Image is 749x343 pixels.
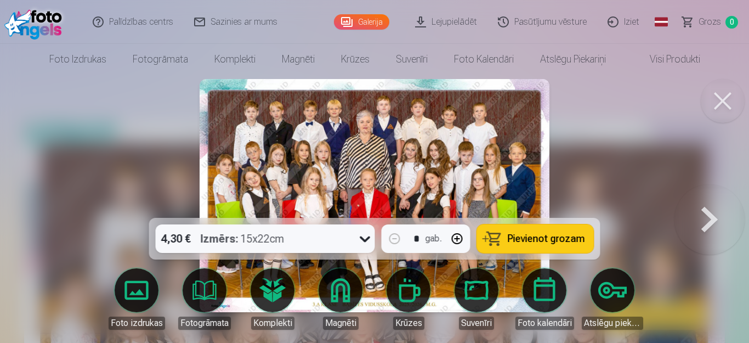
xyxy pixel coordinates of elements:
span: Grozs [699,15,721,29]
div: 4,30 € [156,224,196,253]
a: Fotogrāmata [120,44,201,75]
a: Foto kalendāri [514,268,575,330]
div: 15x22cm [201,224,285,253]
a: Fotogrāmata [174,268,235,330]
a: Foto kalendāri [441,44,527,75]
div: Suvenīri [459,317,494,330]
a: Suvenīri [383,44,441,75]
a: Atslēgu piekariņi [527,44,619,75]
div: Fotogrāmata [178,317,231,330]
div: Krūzes [393,317,424,330]
a: Komplekti [242,268,303,330]
span: 0 [725,16,738,29]
a: Galerija [334,14,389,30]
img: /fa1 [4,4,67,40]
a: Foto izdrukas [36,44,120,75]
div: gab. [425,232,442,245]
div: Foto kalendāri [515,317,574,330]
a: Krūzes [378,268,439,330]
div: Atslēgu piekariņi [582,317,643,330]
div: Foto izdrukas [109,317,165,330]
div: Komplekti [251,317,294,330]
a: Atslēgu piekariņi [582,268,643,330]
div: Magnēti [323,317,359,330]
button: Pievienot grozam [477,224,594,253]
strong: Izmērs : [201,231,239,246]
a: Suvenīri [446,268,507,330]
a: Magnēti [269,44,328,75]
a: Magnēti [310,268,371,330]
a: Visi produkti [619,44,713,75]
a: Komplekti [201,44,269,75]
a: Foto izdrukas [106,268,167,330]
a: Krūzes [328,44,383,75]
span: Pievienot grozam [508,234,585,244]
